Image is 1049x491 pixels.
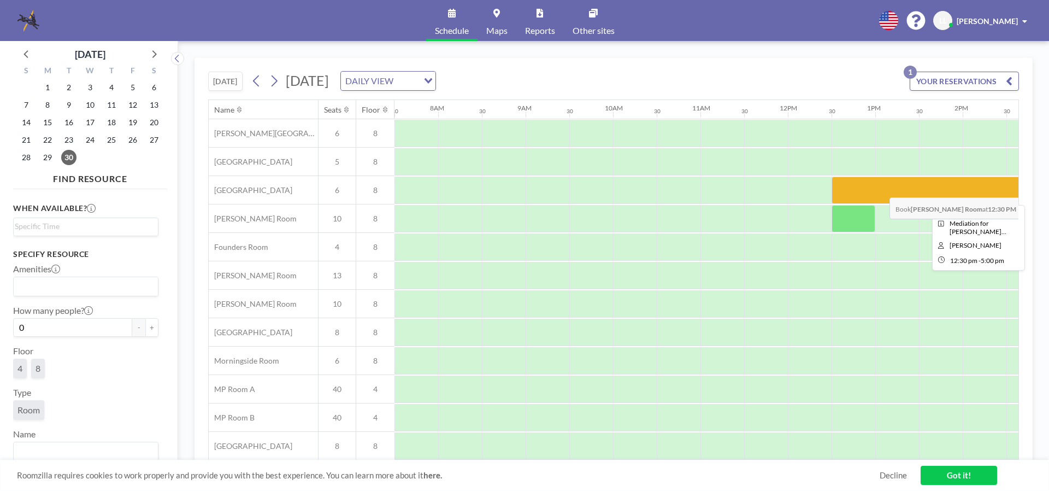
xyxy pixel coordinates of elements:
[1004,108,1010,115] div: 30
[125,115,140,130] span: Friday, September 19, 2025
[40,115,55,130] span: Monday, September 15, 2025
[939,16,947,26] span: LL
[573,26,615,35] span: Other sites
[319,328,356,337] span: 8
[209,157,292,167] span: [GEOGRAPHIC_DATA]
[319,242,356,252] span: 4
[319,299,356,309] span: 10
[286,72,329,89] span: [DATE]
[867,104,881,112] div: 1PM
[910,72,1019,91] button: YOUR RESERVATIONS1
[341,72,435,90] div: Search for option
[40,97,55,113] span: Monday, September 8, 2025
[14,277,158,296] div: Search for option
[13,305,93,316] label: How many people?
[921,466,997,485] a: Got it!
[19,150,34,165] span: Sunday, September 28, 2025
[36,363,40,374] span: 8
[356,157,394,167] span: 8
[101,65,122,79] div: T
[880,470,907,481] a: Decline
[319,356,356,366] span: 6
[208,72,243,91] button: [DATE]
[780,104,797,112] div: 12PM
[13,429,36,440] label: Name
[319,441,356,451] span: 8
[209,413,255,423] span: MP Room B
[61,80,76,95] span: Tuesday, September 2, 2025
[692,104,710,112] div: 11AM
[904,66,917,79] p: 1
[356,299,394,309] span: 8
[567,108,573,115] div: 30
[957,16,1018,26] span: [PERSON_NAME]
[19,115,34,130] span: Sunday, September 14, 2025
[146,80,162,95] span: Saturday, September 6, 2025
[209,214,297,224] span: [PERSON_NAME] Room
[82,97,98,113] span: Wednesday, September 10, 2025
[356,128,394,138] span: 8
[125,80,140,95] span: Friday, September 5, 2025
[324,105,341,115] div: Seats
[40,80,55,95] span: Monday, September 1, 2025
[209,384,255,394] span: MP Room A
[122,65,143,79] div: F
[13,264,60,274] label: Amenities
[14,218,158,235] div: Search for option
[343,74,396,88] span: DAILY VIEW
[132,318,145,337] button: -
[889,197,1022,219] span: Book at
[125,132,140,148] span: Friday, September 26, 2025
[950,241,1001,249] span: Laura Lorance
[356,242,394,252] span: 8
[356,413,394,423] span: 4
[82,132,98,148] span: Wednesday, September 24, 2025
[911,205,982,213] b: [PERSON_NAME] Room
[319,271,356,280] span: 13
[146,97,162,113] span: Saturday, September 13, 2025
[741,108,748,115] div: 30
[13,387,31,398] label: Type
[19,97,34,113] span: Sunday, September 7, 2025
[75,46,105,62] div: [DATE]
[146,115,162,130] span: Saturday, September 20, 2025
[61,132,76,148] span: Tuesday, September 23, 2025
[37,65,58,79] div: M
[17,405,40,416] span: Room
[209,185,292,195] span: [GEOGRAPHIC_DATA]
[61,115,76,130] span: Tuesday, September 16, 2025
[916,108,923,115] div: 30
[209,128,318,138] span: [PERSON_NAME][GEOGRAPHIC_DATA]
[209,242,268,252] span: Founders Room
[104,132,119,148] span: Thursday, September 25, 2025
[17,470,880,481] span: Roomzilla requires cookies to work properly and provide you with the best experience. You can lea...
[988,205,1016,213] b: 12:30 PM
[950,256,977,265] span: 12:30 PM
[104,115,119,130] span: Thursday, September 18, 2025
[104,80,119,95] span: Thursday, September 4, 2025
[319,157,356,167] span: 5
[356,214,394,224] span: 8
[654,108,661,115] div: 30
[14,442,158,461] div: Search for option
[319,384,356,394] span: 40
[209,299,297,309] span: [PERSON_NAME] Room
[17,10,39,32] img: organization-logo
[356,441,394,451] span: 8
[356,356,394,366] span: 8
[423,470,442,480] a: here.
[525,26,555,35] span: Reports
[146,132,162,148] span: Saturday, September 27, 2025
[58,65,80,79] div: T
[15,279,152,294] input: Search for option
[61,97,76,113] span: Tuesday, September 9, 2025
[319,214,356,224] span: 10
[950,211,1006,236] span: Conde, Aicha - Mediation for Jeff Stinson (Jeff's Room)
[15,445,152,459] input: Search for option
[319,128,356,138] span: 6
[362,105,380,115] div: Floor
[209,441,292,451] span: [GEOGRAPHIC_DATA]
[356,328,394,337] span: 8
[979,256,981,265] span: -
[125,97,140,113] span: Friday, September 12, 2025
